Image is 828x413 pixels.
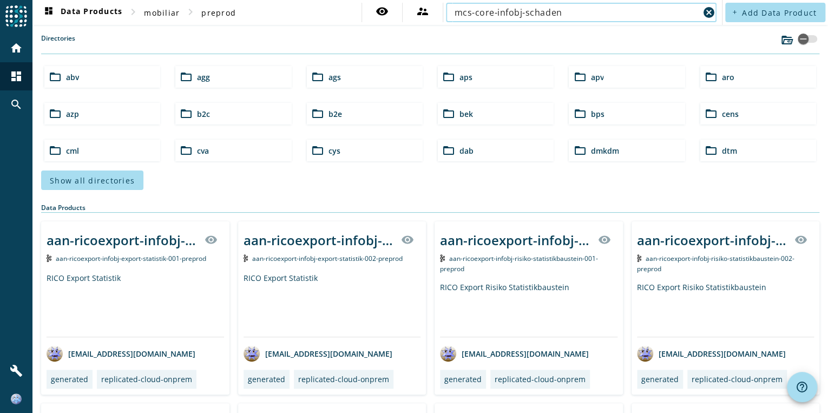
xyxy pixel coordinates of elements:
span: agg [197,72,210,82]
mat-icon: folder_open [180,144,193,157]
div: RICO Export Statistik [47,273,224,337]
button: Clear [701,5,717,20]
div: aan-ricoexport-infobj-export-statistik-002-_stage_ [244,231,395,249]
button: Show all directories [41,171,143,190]
mat-icon: build [10,364,23,377]
div: Data Products [41,203,819,213]
button: preprod [197,3,240,22]
span: b2e [328,109,342,119]
div: generated [248,374,285,384]
span: Data Products [42,6,122,19]
mat-icon: visibility [794,233,807,246]
img: avatar [47,345,63,362]
span: cys [328,146,340,156]
img: avatar [440,345,456,362]
div: [EMAIL_ADDRESS][DOMAIN_NAME] [440,345,589,362]
div: replicated-cloud-onprem [495,374,586,384]
span: Kafka Topic: aan-ricoexport-infobj-export-statistik-002-preprod [252,254,403,263]
span: abv [66,72,79,82]
img: Kafka Topic: aan-ricoexport-infobj-export-statistik-001-preprod [47,254,51,262]
mat-icon: folder_open [49,70,62,83]
mat-icon: visibility [598,233,611,246]
mat-icon: folder_open [573,107,586,120]
span: Kafka Topic: aan-ricoexport-infobj-risiko-statistikbaustein-002-preprod [637,254,795,273]
div: [EMAIL_ADDRESS][DOMAIN_NAME] [244,345,392,362]
mat-icon: folder_open [49,144,62,157]
img: 0508b00324e4538be1cff3a3624debf0 [11,394,22,404]
img: spoud-logo.svg [5,5,27,27]
button: Add Data Product [725,3,825,22]
mat-icon: folder_open [180,107,193,120]
div: RICO Export Statistik [244,273,421,337]
span: cens [722,109,739,119]
div: [EMAIL_ADDRESS][DOMAIN_NAME] [637,345,786,362]
button: mobiliar [140,3,184,22]
span: cva [197,146,209,156]
mat-icon: folder_open [49,107,62,120]
mat-icon: visibility [205,233,218,246]
input: Search (% or * for wildcards) [455,6,699,19]
span: cml [66,146,79,156]
span: Kafka Topic: aan-ricoexport-infobj-risiko-statistikbaustein-001-preprod [440,254,598,273]
div: aan-ricoexport-infobj-export-statistik-001-_stage_ [47,231,198,249]
div: generated [444,374,482,384]
button: Data Products [38,3,127,22]
mat-icon: folder_open [311,107,324,120]
span: ags [328,72,341,82]
mat-icon: dashboard [42,6,55,19]
span: apv [590,72,603,82]
mat-icon: folder_open [442,144,455,157]
span: b2c [197,109,210,119]
span: Add Data Product [742,8,817,18]
mat-icon: folder_open [705,70,718,83]
mat-icon: folder_open [705,107,718,120]
mat-icon: dashboard [10,70,23,83]
mat-icon: cancel [702,6,715,19]
mat-icon: folder_open [573,70,586,83]
div: generated [51,374,88,384]
mat-icon: folder_open [442,107,455,120]
mat-icon: folder_open [573,144,586,157]
span: preprod [201,8,236,18]
mat-icon: chevron_right [184,5,197,18]
mat-icon: folder_open [311,70,324,83]
img: Kafka Topic: aan-ricoexport-infobj-risiko-statistikbaustein-002-preprod [637,254,642,262]
label: Directories [41,34,75,54]
span: dtm [722,146,737,156]
div: aan-ricoexport-infobj-risiko-statistikbaustein-001-_stage_ [440,231,592,249]
div: replicated-cloud-onprem [101,374,192,384]
mat-icon: add [732,9,738,15]
span: mobiliar [144,8,180,18]
span: aro [722,72,734,82]
img: Kafka Topic: aan-ricoexport-infobj-export-statistik-002-preprod [244,254,248,262]
span: aps [459,72,472,82]
div: RICO Export Risiko Statistikbaustein [637,282,814,337]
mat-icon: supervisor_account [416,5,429,18]
mat-icon: visibility [401,233,414,246]
div: replicated-cloud-onprem [692,374,783,384]
div: generated [641,374,679,384]
span: dab [459,146,474,156]
div: [EMAIL_ADDRESS][DOMAIN_NAME] [47,345,195,362]
img: avatar [637,345,653,362]
mat-icon: folder_open [705,144,718,157]
span: azp [66,109,79,119]
span: Show all directories [50,175,135,186]
mat-icon: folder_open [442,70,455,83]
mat-icon: folder_open [311,144,324,157]
mat-icon: help_outline [796,381,809,394]
mat-icon: search [10,98,23,111]
span: Kafka Topic: aan-ricoexport-infobj-export-statistik-001-preprod [56,254,206,263]
mat-icon: chevron_right [127,5,140,18]
mat-icon: home [10,42,23,55]
img: Kafka Topic: aan-ricoexport-infobj-risiko-statistikbaustein-001-preprod [440,254,445,262]
mat-icon: folder_open [180,70,193,83]
span: bps [590,109,604,119]
mat-icon: visibility [376,5,389,18]
img: avatar [244,345,260,362]
div: aan-ricoexport-infobj-risiko-statistikbaustein-002-_stage_ [637,231,788,249]
div: RICO Export Risiko Statistikbaustein [440,282,617,337]
div: replicated-cloud-onprem [298,374,389,384]
span: dmkdm [590,146,619,156]
span: bek [459,109,473,119]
